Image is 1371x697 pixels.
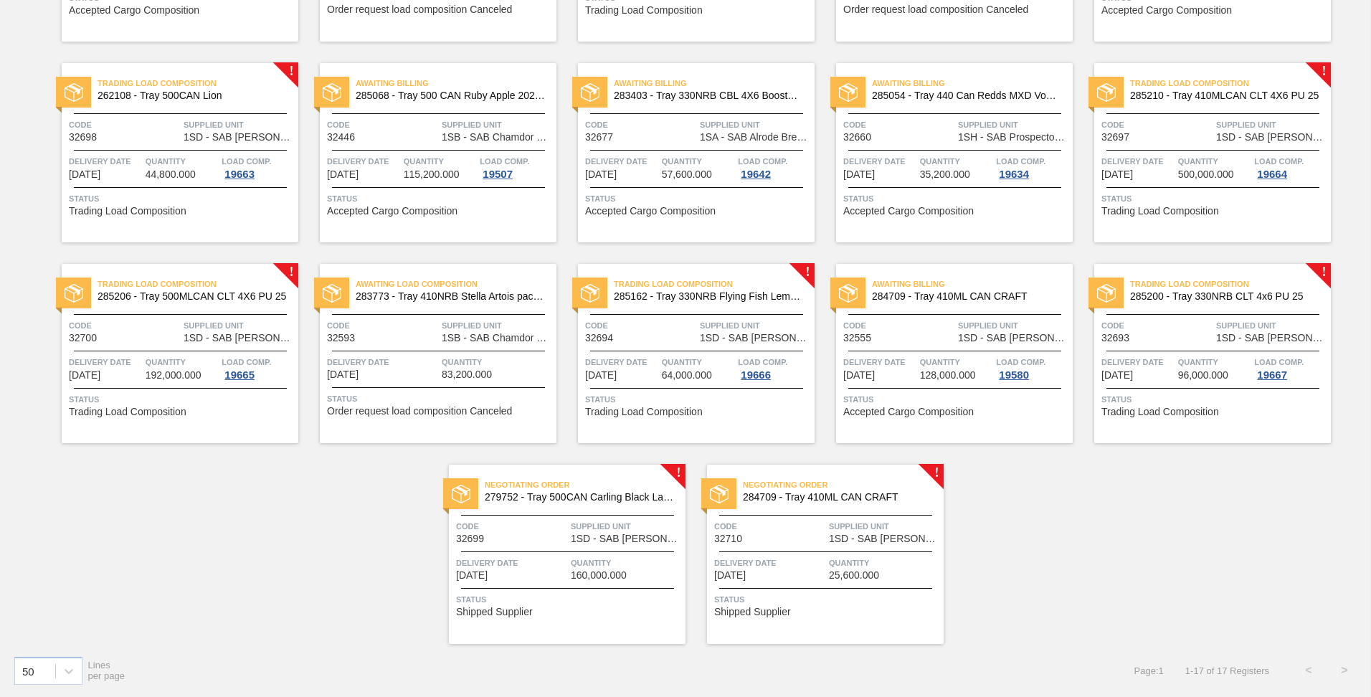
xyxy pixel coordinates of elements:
[404,154,477,169] span: Quantity
[456,556,567,570] span: Delivery Date
[356,291,545,302] span: 283773 - Tray 410NRB Stella Artois pack Upgrade
[614,76,815,90] span: Awaiting Billing
[614,291,803,302] span: 285162 - Tray 330NRB Flying Fish Lemon PU
[356,90,545,101] span: 285068 - Tray 500 CAN Ruby Apple 2020 4x6 PU
[843,191,1069,206] span: Status
[327,406,512,417] span: Order request load composition Canceled
[585,392,811,407] span: Status
[184,318,295,333] span: Supplied Unit
[98,291,287,302] span: 285206 - Tray 500MLCAN CLT 4X6 PU 25
[146,169,196,180] span: 44,800.000
[815,63,1073,242] a: statusAwaiting Billing285054 - Tray 440 Can Redds MXD Vodka & GuaranaCode32660Supplied Unit1SH - ...
[1291,653,1327,688] button: <
[1101,169,1133,180] span: 10/11/2025
[585,333,613,343] span: 32694
[222,154,271,169] span: Load Comp.
[327,132,355,143] span: 32446
[184,118,295,132] span: Supplied Unit
[146,355,219,369] span: Quantity
[872,76,1073,90] span: Awaiting Billing
[1073,264,1331,443] a: !statusTrading Load Composition285200 - Tray 330NRB CLT 4x6 PU 25Code32693Supplied Unit1SD - SAB ...
[1216,318,1327,333] span: Supplied Unit
[40,63,298,242] a: !statusTrading Load Composition262108 - Tray 500CAN LionCode32698Supplied Unit1SD - SAB [PERSON_N...
[585,355,658,369] span: Delivery Date
[69,392,295,407] span: Status
[714,556,825,570] span: Delivery Date
[710,485,729,503] img: status
[829,519,940,534] span: Supplied Unit
[662,355,735,369] span: Quantity
[1130,277,1331,291] span: Trading Load Composition
[843,392,1069,407] span: Status
[843,4,1028,15] span: Order request load composition Canceled
[69,407,186,417] span: Trading Load Composition
[843,333,871,343] span: 32555
[485,478,685,492] span: Negotiating Order
[571,556,682,570] span: Quantity
[843,118,954,132] span: Code
[1130,291,1319,302] span: 285200 - Tray 330NRB CLT 4x6 PU 25
[1185,665,1269,676] span: 1 - 17 of 17 Registers
[1178,154,1251,169] span: Quantity
[571,570,627,581] span: 160,000.000
[738,154,787,169] span: Load Comp.
[738,154,811,180] a: Load Comp.19642
[1130,90,1319,101] span: 285210 - Tray 410MLCAN CLT 4X6 PU 25
[700,118,811,132] span: Supplied Unit
[585,206,716,217] span: Accepted Cargo Composition
[69,355,142,369] span: Delivery Date
[69,5,199,16] span: Accepted Cargo Composition
[829,570,879,581] span: 25,600.000
[22,665,34,677] div: 50
[327,169,359,180] span: 10/10/2025
[40,264,298,443] a: !statusTrading Load Composition285206 - Tray 500MLCAN CLT 4X6 PU 25Code32700Supplied Unit1SD - SA...
[327,318,438,333] span: Code
[456,607,533,617] span: Shipped Supplier
[222,169,257,180] div: 19663
[872,277,1073,291] span: Awaiting Billing
[1254,154,1327,180] a: Load Comp.19664
[1134,665,1164,676] span: Page : 1
[843,318,954,333] span: Code
[184,333,295,343] span: 1SD - SAB Rosslyn Brewery
[222,154,295,180] a: Load Comp.19663
[456,519,567,534] span: Code
[743,478,944,492] span: Negotiating Order
[1178,355,1251,369] span: Quantity
[996,154,1069,180] a: Load Comp.19634
[1216,132,1327,143] span: 1SD - SAB Rosslyn Brewery
[585,169,617,180] span: 10/10/2025
[585,191,811,206] span: Status
[958,318,1069,333] span: Supplied Unit
[222,355,271,369] span: Load Comp.
[69,206,186,217] span: Trading Load Composition
[585,407,703,417] span: Trading Load Composition
[662,154,735,169] span: Quantity
[700,318,811,333] span: Supplied Unit
[585,154,658,169] span: Delivery Date
[69,132,97,143] span: 32698
[585,132,613,143] span: 32677
[843,407,974,417] span: Accepted Cargo Composition
[327,333,355,343] span: 32593
[327,154,400,169] span: Delivery Date
[480,154,529,169] span: Load Comp.
[452,485,470,503] img: status
[323,83,341,102] img: status
[356,277,556,291] span: Awaiting Load Composition
[1101,206,1219,217] span: Trading Load Composition
[829,556,940,570] span: Quantity
[843,132,871,143] span: 32660
[958,118,1069,132] span: Supplied Unit
[1097,83,1116,102] img: status
[556,264,815,443] a: !statusTrading Load Composition285162 - Tray 330NRB Flying Fish Lemon PUCode32694Supplied Unit1SD...
[815,264,1073,443] a: statusAwaiting Billing284709 - Tray 410ML CAN CRAFTCode32555Supplied Unit1SD - SAB [PERSON_NAME]D...
[843,154,916,169] span: Delivery Date
[996,369,1032,381] div: 19580
[298,264,556,443] a: statusAwaiting Load Composition283773 - Tray 410NRB Stella Artois pack UpgradeCode32593Supplied U...
[1101,370,1133,381] span: 10/13/2025
[1101,132,1129,143] span: 32697
[222,369,257,381] div: 19665
[556,63,815,242] a: statusAwaiting Billing283403 - Tray 330NRB CBL 4X6 Booster 2Code32677Supplied Unit1SA - SAB Alrod...
[571,519,682,534] span: Supplied Unit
